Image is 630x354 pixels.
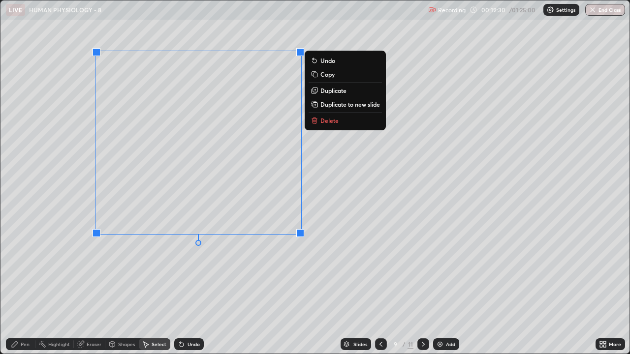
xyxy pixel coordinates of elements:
button: End Class [585,4,625,16]
p: Delete [320,117,339,124]
button: Copy [309,68,382,80]
img: recording.375f2c34.svg [428,6,436,14]
div: Eraser [87,342,101,347]
div: 9 [391,341,401,347]
p: Recording [438,6,466,14]
p: LIVE [9,6,22,14]
p: HUMAN PHYSIOLOGY - 8 [29,6,101,14]
div: Undo [188,342,200,347]
div: Shapes [118,342,135,347]
div: Pen [21,342,30,347]
button: Duplicate to new slide [309,98,382,110]
div: Select [152,342,166,347]
div: Add [446,342,455,347]
img: end-class-cross [589,6,597,14]
div: Slides [353,342,367,347]
p: Duplicate [320,87,346,94]
p: Undo [320,57,335,64]
div: Highlight [48,342,70,347]
button: Undo [309,55,382,66]
img: class-settings-icons [546,6,554,14]
div: More [609,342,621,347]
p: Settings [556,7,575,12]
p: Duplicate to new slide [320,100,380,108]
div: 11 [408,340,413,349]
div: / [403,341,406,347]
button: Delete [309,115,382,126]
button: Duplicate [309,85,382,96]
p: Copy [320,70,335,78]
img: add-slide-button [436,340,444,348]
